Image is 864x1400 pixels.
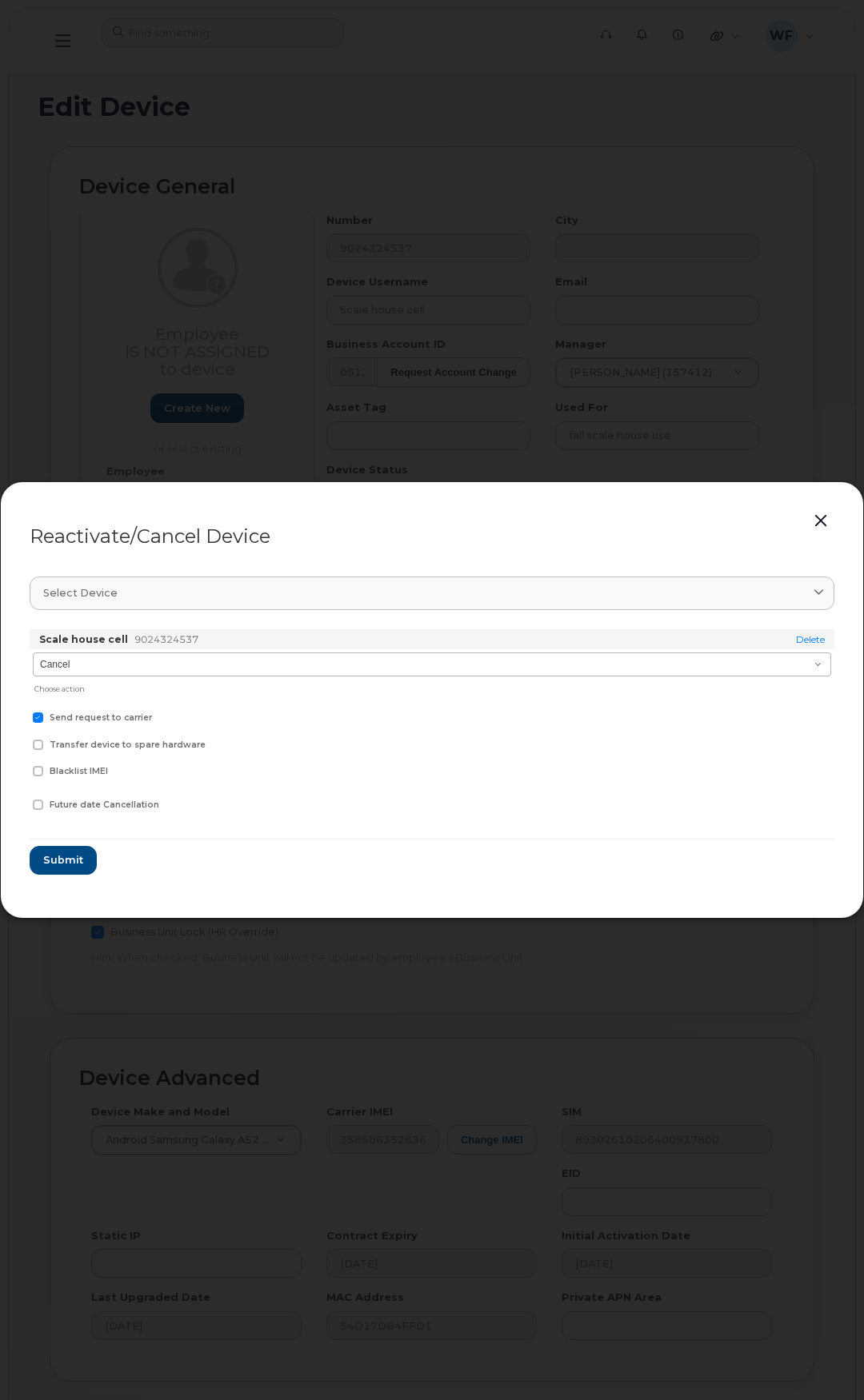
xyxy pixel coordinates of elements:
[30,576,834,609] a: Select device
[39,633,128,645] strong: Scale house cell
[43,852,83,868] span: Submit
[50,712,152,723] span: Send request to carrier
[30,846,97,875] button: Submit
[50,766,108,776] span: Blacklist IMEI
[796,633,825,645] a: Delete
[50,740,206,750] span: Transfer device to spare hardware
[34,678,831,695] div: Choose action
[50,800,159,810] span: Future date Cancellation
[43,585,118,600] span: Select device
[30,527,834,546] div: Reactivate/Cancel Device
[134,633,198,645] span: 9024324537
